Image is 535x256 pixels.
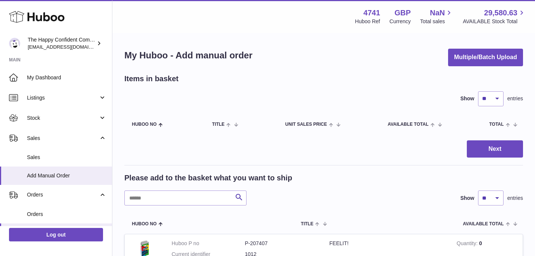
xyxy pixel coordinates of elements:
strong: GBP [395,8,411,18]
span: entries [507,195,523,202]
div: The Happy Confident Company [28,36,95,51]
span: AVAILABLE Total [463,222,504,226]
strong: Quantity [457,240,479,248]
a: NaN Total sales [420,8,453,25]
span: Sales [27,154,106,161]
span: My Dashboard [27,74,106,81]
div: Huboo Ref [355,18,380,25]
h2: Items in basket [124,74,179,84]
h2: Please add to the basket what you want to ship [124,173,292,183]
h1: My Huboo - Add manual order [124,49,253,61]
span: entries [507,95,523,102]
span: Orders [27,211,106,218]
strong: 4741 [363,8,380,18]
span: AVAILABLE Total [388,122,429,127]
span: Huboo no [132,122,157,127]
span: Add Manual Order [27,172,106,179]
dt: Huboo P no [172,240,245,247]
span: Title [301,222,313,226]
span: Total sales [420,18,453,25]
span: Stock [27,115,99,122]
a: 29,580.63 AVAILABLE Stock Total [463,8,526,25]
label: Show [460,195,474,202]
button: Multiple/Batch Upload [448,49,523,66]
span: Unit Sales Price [285,122,327,127]
span: Total [489,122,504,127]
span: [EMAIL_ADDRESS][DOMAIN_NAME] [28,44,110,50]
dd: P-207407 [245,240,318,247]
span: Sales [27,135,99,142]
button: Next [467,140,523,158]
span: Orders [27,191,99,198]
div: Currency [390,18,411,25]
span: AVAILABLE Stock Total [463,18,526,25]
img: contact@happyconfident.com [9,38,20,49]
span: Title [212,122,224,127]
label: Show [460,95,474,102]
span: Huboo no [132,222,157,226]
span: Listings [27,94,99,101]
a: Log out [9,228,103,241]
span: NaN [430,8,445,18]
span: 29,580.63 [484,8,517,18]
